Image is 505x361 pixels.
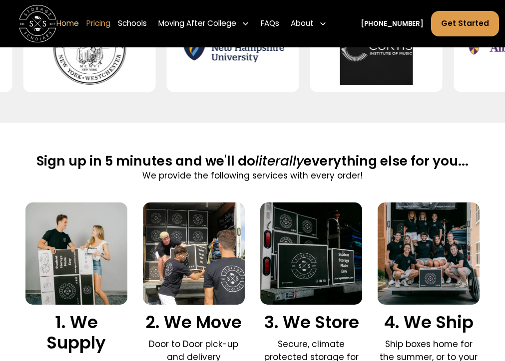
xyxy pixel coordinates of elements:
h3: 3. We Store [260,312,363,333]
h3: 2. We Move [143,312,245,333]
a: FAQs [261,10,279,37]
img: We supply packing materials. [25,202,128,305]
img: Storage Scholars main logo [19,4,57,42]
img: Southern New Hampshire University [182,12,284,85]
a: Schools [118,10,147,37]
div: About [291,18,314,29]
img: Curtis Institute of Music [325,12,427,85]
img: We ship your belongings. [378,202,480,305]
h3: 1. We Supply [25,312,128,353]
p: We provide the following services with every order! [36,170,469,182]
div: About [287,10,331,37]
a: [PHONE_NUMBER] [361,18,424,28]
img: We store your boxes. [260,202,363,305]
h3: 4. We Ship [378,312,480,333]
a: Get Started [431,11,499,36]
h2: Sign up in 5 minutes and we'll do everything else for you... [36,153,469,170]
span: literally [255,152,304,170]
a: Pricing [86,10,110,37]
div: Moving After College [158,18,236,29]
img: Pace University - Pleasantville [38,12,140,85]
a: Home [56,10,79,37]
div: Moving After College [155,10,254,37]
img: Door to door pick and delivery. [143,202,245,305]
